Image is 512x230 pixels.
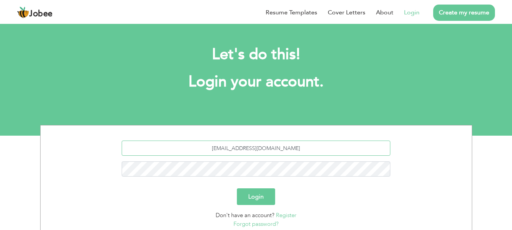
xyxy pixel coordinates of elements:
[17,6,53,19] a: Jobee
[276,211,296,219] a: Register
[404,8,420,17] a: Login
[122,141,390,156] input: Email
[52,45,461,64] h2: Let's do this!
[237,188,275,205] button: Login
[216,211,274,219] span: Don't have an account?
[376,8,393,17] a: About
[328,8,365,17] a: Cover Letters
[52,72,461,92] h1: Login your account.
[266,8,317,17] a: Resume Templates
[29,10,53,18] span: Jobee
[17,6,29,19] img: jobee.io
[433,5,495,21] a: Create my resume
[233,220,279,228] a: Forgot password?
